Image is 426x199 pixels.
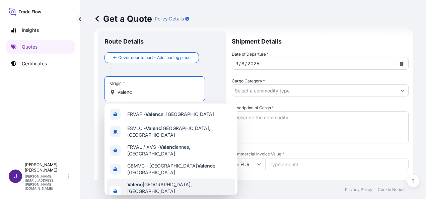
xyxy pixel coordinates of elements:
[104,104,237,195] div: Show suggestions
[25,162,66,173] p: [PERSON_NAME] [PERSON_NAME]
[232,105,274,111] label: Description of Cargo
[232,178,265,185] label: Named Assured
[245,60,247,68] div: /
[25,174,66,190] p: [PERSON_NAME][EMAIL_ADDRESS][PERSON_NAME][DOMAIN_NAME]
[127,181,232,195] span: [GEOGRAPHIC_DATA], [GEOGRAPHIC_DATA]
[110,81,125,86] div: Origin
[378,187,405,192] p: Cookie Notice
[232,84,396,96] input: Select a commodity type
[159,144,175,150] b: Valenc
[241,60,245,68] div: day,
[155,15,184,22] p: Policy Details
[22,60,47,67] p: Certificates
[232,78,265,84] label: Cargo Category
[396,84,408,96] button: Show suggestions
[14,173,17,180] span: J
[94,13,152,24] p: Get a Quote
[239,60,241,68] div: /
[118,54,191,61] span: Cover door to port - Add loading place
[232,31,409,51] p: Shipment Details
[146,125,161,131] b: Valenc
[127,162,232,176] span: GBMVC - [GEOGRAPHIC_DATA] e, [GEOGRAPHIC_DATA]
[127,125,232,138] span: ESVLC - [GEOGRAPHIC_DATA], [GEOGRAPHIC_DATA]
[265,158,409,170] input: Type amount
[127,111,214,118] span: FRVAF - e, [GEOGRAPHIC_DATA]
[247,60,260,68] div: year,
[22,27,39,34] p: Insights
[396,58,407,69] button: Calendar
[22,44,38,50] p: Quotes
[127,182,143,187] b: Valenc
[232,51,269,58] span: Date of Departure
[197,163,213,169] b: Valenc
[235,60,239,68] div: month,
[232,151,409,157] span: Commercial Invoice Value
[145,111,161,117] b: Valenc
[104,38,144,46] p: Route Details
[127,144,232,157] span: FRVAL / XVS - iennes, [GEOGRAPHIC_DATA]
[345,187,372,192] p: Privacy Policy
[118,89,197,95] input: Origin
